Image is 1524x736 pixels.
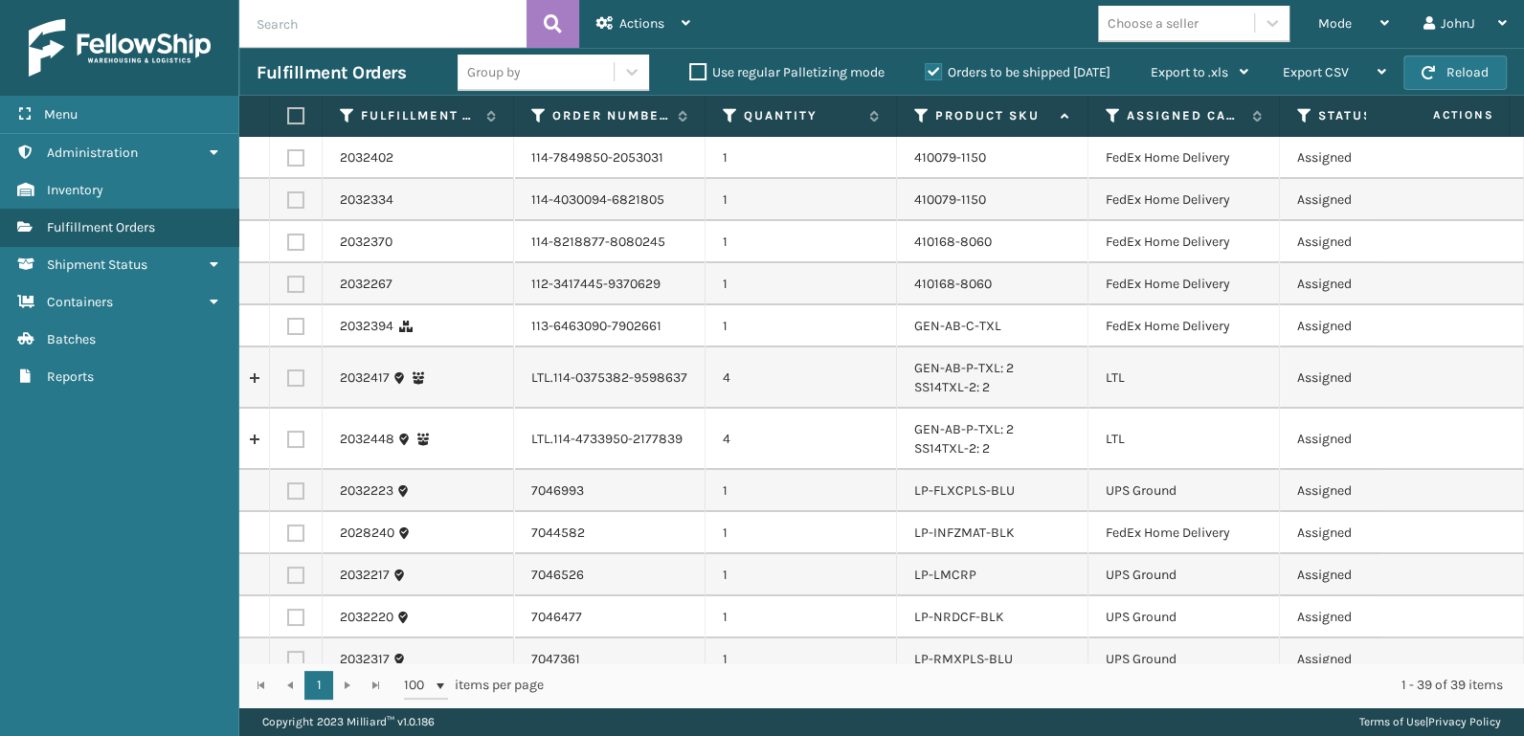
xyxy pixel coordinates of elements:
td: LTL [1088,347,1280,409]
img: logo [29,19,211,77]
a: 2032402 [340,148,393,167]
a: SS14TXL-2: 2 [914,379,990,395]
span: Actions [1372,100,1505,131]
td: 113-6463090-7902661 [514,305,706,347]
a: 410168-8060 [914,276,992,292]
td: 7046526 [514,554,706,596]
td: FedEx Home Delivery [1088,179,1280,221]
label: Product SKU [935,107,1051,124]
td: 114-4030094-6821805 [514,179,706,221]
td: 7046477 [514,596,706,638]
td: Assigned [1280,512,1471,554]
a: GEN-AB-C-TXL [914,318,1001,334]
td: 1 [706,263,897,305]
span: Mode [1318,15,1352,32]
a: 2032317 [340,650,390,669]
td: FedEx Home Delivery [1088,305,1280,347]
span: Export to .xls [1151,64,1228,80]
label: Orders to be shipped [DATE] [925,64,1110,80]
a: 1 [304,671,333,700]
td: 1 [706,596,897,638]
td: 112-3417445-9370629 [514,263,706,305]
td: FedEx Home Delivery [1088,512,1280,554]
td: Assigned [1280,305,1471,347]
td: 1 [706,554,897,596]
td: Assigned [1280,221,1471,263]
a: 410168-8060 [914,234,992,250]
td: LTL.114-0375382-9598637 [514,347,706,409]
td: 4 [706,347,897,409]
div: 1 - 39 of 39 items [571,676,1503,695]
td: 114-8218877-8080245 [514,221,706,263]
td: 1 [706,305,897,347]
td: Assigned [1280,638,1471,680]
td: 1 [706,470,897,512]
a: 2032417 [340,368,390,388]
a: 410079-1150 [914,191,986,208]
td: FedEx Home Delivery [1088,221,1280,263]
a: LP-NRDCF-BLK [914,609,1004,625]
span: Batches [47,331,96,347]
a: GEN-AB-P-TXL: 2 [914,421,1014,437]
td: 7047361 [514,638,706,680]
span: Administration [47,145,138,161]
a: 2032220 [340,608,393,627]
a: 2028240 [340,524,394,543]
a: 2032334 [340,190,393,210]
div: Group by [467,62,521,82]
div: Choose a seller [1108,13,1199,33]
a: 410079-1150 [914,149,986,166]
a: LP-INFZMAT-BLK [914,524,1015,541]
a: 2032267 [340,275,392,294]
h3: Fulfillment Orders [257,61,406,84]
td: 4 [706,409,897,470]
span: Actions [619,15,664,32]
td: FedEx Home Delivery [1088,263,1280,305]
span: Menu [44,106,78,123]
a: GEN-AB-P-TXL: 2 [914,360,1014,376]
td: LTL [1088,409,1280,470]
td: 7046993 [514,470,706,512]
label: Assigned Carrier Service [1127,107,1243,124]
td: Assigned [1280,470,1471,512]
label: Fulfillment Order Id [361,107,477,124]
td: Assigned [1280,263,1471,305]
span: Shipment Status [47,256,147,273]
a: LP-LMCRP [914,567,976,583]
span: 100 [404,676,433,695]
a: SS14TXL-2: 2 [914,440,990,457]
td: FedEx Home Delivery [1088,137,1280,179]
td: 114-7849850-2053031 [514,137,706,179]
span: items per page [404,671,544,700]
td: LTL.114-4733950-2177839 [514,409,706,470]
label: Use regular Palletizing mode [689,64,885,80]
td: Assigned [1280,179,1471,221]
td: Assigned [1280,596,1471,638]
td: UPS Ground [1088,638,1280,680]
a: LP-FLXCPLS-BLU [914,482,1015,499]
td: 1 [706,221,897,263]
a: Privacy Policy [1428,715,1501,728]
a: Terms of Use [1359,715,1425,728]
span: Fulfillment Orders [47,219,155,235]
td: Assigned [1280,137,1471,179]
label: Status [1318,107,1434,124]
div: | [1359,707,1501,736]
td: Assigned [1280,409,1471,470]
td: 1 [706,512,897,554]
td: Assigned [1280,554,1471,596]
td: 1 [706,179,897,221]
td: 7044582 [514,512,706,554]
td: UPS Ground [1088,596,1280,638]
a: 2032370 [340,233,392,252]
p: Copyright 2023 Milliard™ v 1.0.186 [262,707,435,736]
label: Order Number [552,107,668,124]
td: 1 [706,137,897,179]
a: LP-RMXPLS-BLU [914,651,1013,667]
span: Export CSV [1283,64,1349,80]
td: UPS Ground [1088,470,1280,512]
span: Containers [47,294,113,310]
a: 2032448 [340,430,394,449]
td: 1 [706,638,897,680]
label: Quantity [744,107,860,124]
